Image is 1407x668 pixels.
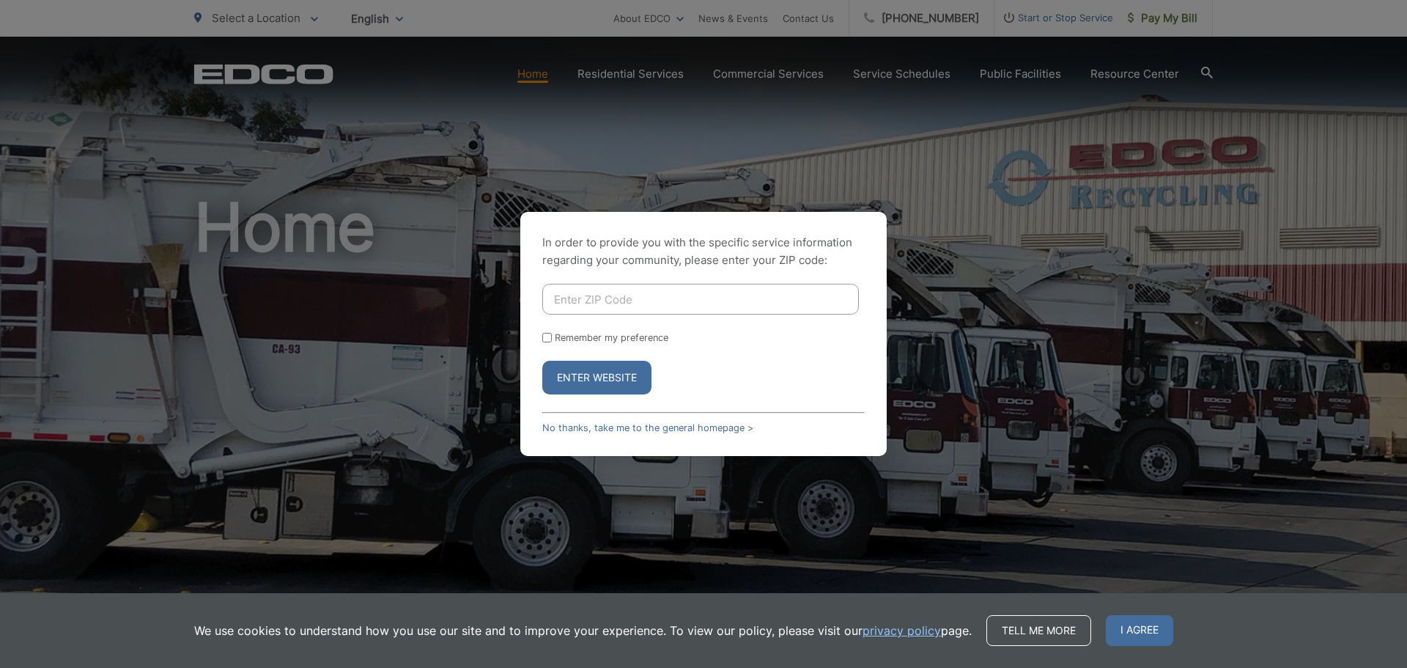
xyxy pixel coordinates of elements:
[542,234,865,269] p: In order to provide you with the specific service information regarding your community, please en...
[542,284,859,315] input: Enter ZIP Code
[542,361,651,394] button: Enter Website
[194,622,972,639] p: We use cookies to understand how you use our site and to improve your experience. To view our pol...
[1106,615,1173,646] span: I agree
[863,622,941,639] a: privacy policy
[542,422,753,433] a: No thanks, take me to the general homepage >
[555,332,668,343] label: Remember my preference
[986,615,1091,646] a: Tell me more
